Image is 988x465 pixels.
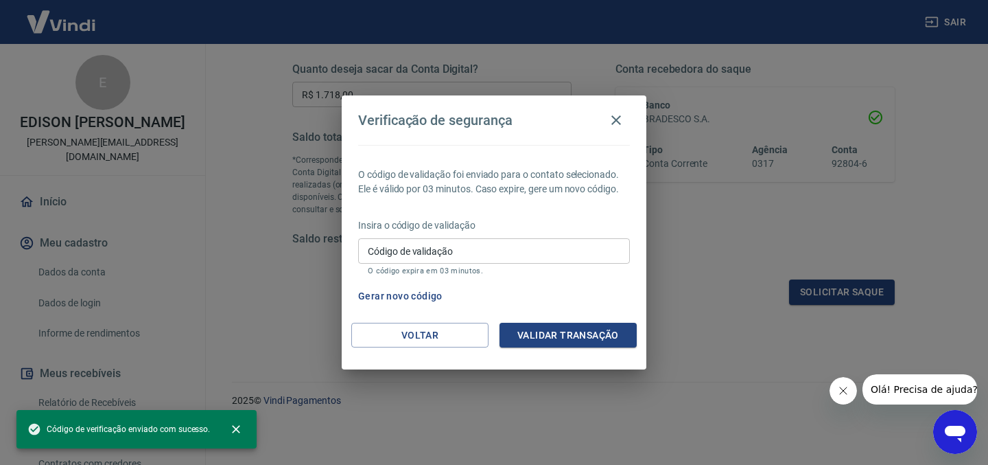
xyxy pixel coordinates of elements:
[499,323,637,348] button: Validar transação
[358,168,630,196] p: O código de validação foi enviado para o contato selecionado. Ele é válido por 03 minutos. Caso e...
[933,410,977,454] iframe: Botão para abrir a janela de mensagens
[358,112,513,128] h4: Verificação de segurança
[27,422,210,436] span: Código de verificação enviado com sucesso.
[368,266,620,275] p: O código expira em 03 minutos.
[353,284,448,309] button: Gerar novo código
[351,323,489,348] button: Voltar
[358,218,630,233] p: Insira o código de validação
[862,374,977,405] iframe: Mensagem da empresa
[8,10,115,21] span: Olá! Precisa de ajuda?
[830,377,857,405] iframe: Fechar mensagem
[221,414,251,444] button: close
